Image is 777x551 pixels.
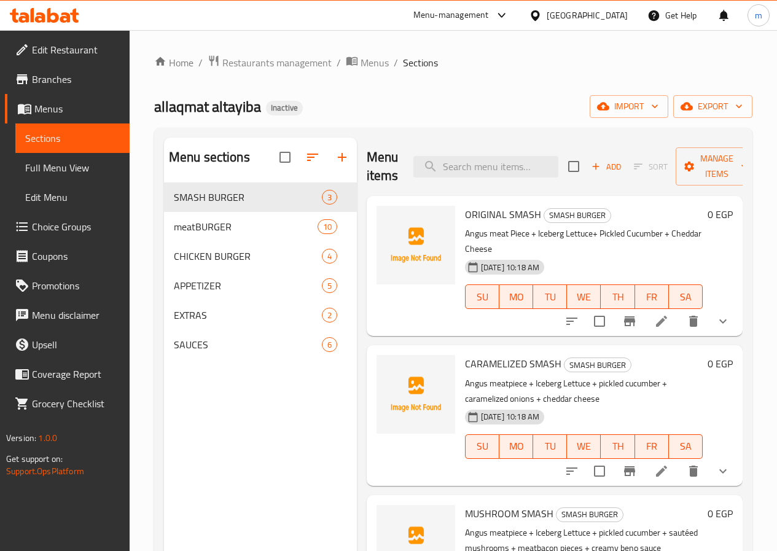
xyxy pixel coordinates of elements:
[533,434,567,459] button: TU
[298,143,327,172] span: Sort sections
[640,437,664,455] span: FR
[567,434,601,459] button: WE
[590,160,623,174] span: Add
[470,288,494,306] span: SU
[679,456,708,486] button: delete
[6,430,36,446] span: Version:
[32,42,120,57] span: Edit Restaurant
[32,249,120,264] span: Coupons
[716,464,730,479] svg: Show Choices
[272,144,298,170] span: Select all sections
[154,55,752,71] nav: breadcrumb
[322,251,337,262] span: 4
[564,358,631,372] div: SMASH BURGER
[587,308,612,334] span: Select to update
[15,153,130,182] a: Full Menu View
[169,148,250,166] h2: Menu sections
[556,507,623,522] div: SMASH BURGER
[499,284,533,309] button: MO
[318,219,337,234] div: items
[198,55,203,70] li: /
[164,241,357,271] div: CHICKEN BURGER4
[164,330,357,359] div: SAUCES6
[708,307,738,336] button: show more
[322,310,337,321] span: 2
[476,411,544,423] span: [DATE] 10:18 AM
[561,154,587,179] span: Select section
[6,463,84,479] a: Support.OpsPlatform
[5,241,130,271] a: Coupons
[5,300,130,330] a: Menu disclaimer
[683,99,743,114] span: export
[32,337,120,352] span: Upsell
[708,505,733,522] h6: 0 EGP
[174,249,322,264] span: CHICKEN BURGER
[367,148,399,185] h2: Menu items
[5,359,130,389] a: Coverage Report
[716,314,730,329] svg: Show Choices
[465,226,703,257] p: Angus meat Piece + Iceberg Lettuce+ Pickled Cucumber + Cheddar Cheese
[266,103,303,113] span: Inactive
[640,288,664,306] span: FR
[346,55,389,71] a: Menus
[322,339,337,351] span: 6
[322,280,337,292] span: 5
[322,249,337,264] div: items
[601,284,634,309] button: TH
[674,288,698,306] span: SA
[544,208,611,223] div: SMASH BURGER
[572,288,596,306] span: WE
[673,95,752,118] button: export
[504,437,528,455] span: MO
[5,271,130,300] a: Promotions
[154,55,193,70] a: Home
[465,434,499,459] button: SU
[327,143,357,172] button: Add section
[15,123,130,153] a: Sections
[601,434,634,459] button: TH
[5,389,130,418] a: Grocery Checklist
[174,337,322,352] span: SAUCES
[538,437,562,455] span: TU
[25,190,120,205] span: Edit Menu
[174,219,318,234] div: meatBURGER
[465,205,541,224] span: ORIGINAL SMASH
[164,300,357,330] div: EXTRAS2
[322,278,337,293] div: items
[465,504,553,523] span: MUSHROOM SMASH
[654,464,669,479] a: Edit menu item
[564,358,631,372] span: SMASH BURGER
[322,190,337,205] div: items
[222,55,332,70] span: Restaurants management
[377,355,455,434] img: CARAMELIZED SMASH
[465,284,499,309] button: SU
[708,206,733,223] h6: 0 EGP
[174,278,322,293] span: APPETIZER
[174,190,322,205] span: SMASH BURGER
[557,307,587,336] button: sort-choices
[669,434,703,459] button: SA
[708,456,738,486] button: show more
[504,288,528,306] span: MO
[654,314,669,329] a: Edit menu item
[15,182,130,212] a: Edit Menu
[567,284,601,309] button: WE
[266,101,303,115] div: Inactive
[394,55,398,70] li: /
[708,355,733,372] h6: 0 EGP
[32,219,120,234] span: Choice Groups
[635,284,669,309] button: FR
[679,307,708,336] button: delete
[635,434,669,459] button: FR
[34,101,120,116] span: Menus
[572,437,596,455] span: WE
[556,507,623,522] span: SMASH BURGER
[322,337,337,352] div: items
[174,308,322,322] span: EXTRAS
[413,156,558,178] input: search
[557,456,587,486] button: sort-choices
